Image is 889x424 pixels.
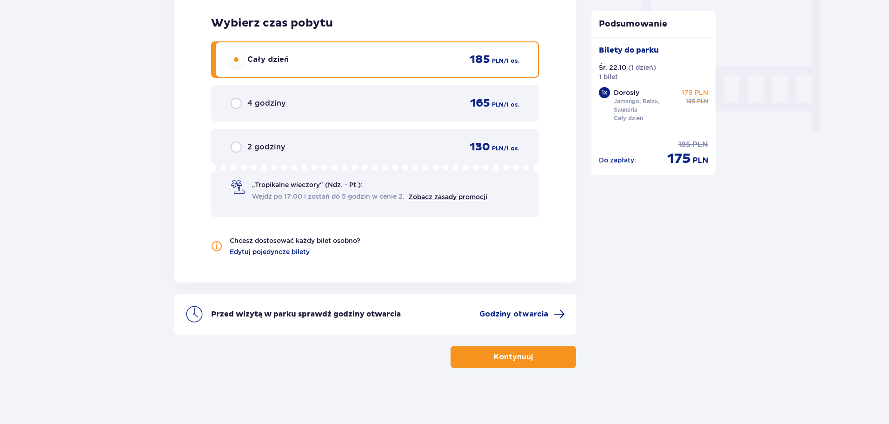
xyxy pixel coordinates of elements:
p: 175 PLN [682,88,708,97]
span: 175 [667,150,691,168]
p: Cały dzień [614,114,643,122]
span: / 1 os. [504,57,519,65]
span: 2 godziny [247,142,285,152]
span: Cały dzień [247,54,289,65]
p: Dorosły [614,88,639,97]
span: 185 [470,53,490,67]
a: Zobacz zasady promocji [408,193,487,201]
p: Chcesz dostosować każdy bilet osobno? [230,236,360,245]
span: Godziny otwarcia [479,309,548,319]
button: Kontynuuj [451,346,576,368]
span: / 1 os. [504,101,519,109]
a: Godziny otwarcia [479,309,565,320]
span: 185 [686,97,695,106]
p: Śr. 22.10 [599,63,626,72]
span: PLN [697,97,708,106]
p: 1 bilet [599,72,618,81]
span: PLN [692,140,708,150]
span: „Tropikalne wieczory" (Ndz. - Pt.): [252,180,363,189]
p: Przed wizytą w parku sprawdź godziny otwarcia [211,309,401,319]
p: Podsumowanie [591,19,716,30]
p: Bilety do parku [599,45,659,55]
span: PLN [693,155,708,166]
a: Edytuj pojedyncze bilety [230,247,310,256]
div: 1 x [599,87,610,98]
p: ( 1 dzień ) [628,63,656,72]
p: Kontynuuj [494,352,533,362]
h2: Wybierz czas pobytu [211,16,539,30]
span: 165 [470,96,490,110]
span: / 1 os. [504,144,519,153]
span: 130 [470,140,490,154]
span: 4 godziny [247,98,285,108]
span: PLN [492,101,504,109]
span: Wejdź po 17:00 i zostań do 5 godzin w cenie 2. [252,192,405,201]
span: 185 [678,140,690,150]
span: PLN [492,57,504,65]
p: Jamango, Relax, Saunaria [614,97,678,114]
p: Do zapłaty : [599,155,636,165]
span: PLN [492,144,504,153]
